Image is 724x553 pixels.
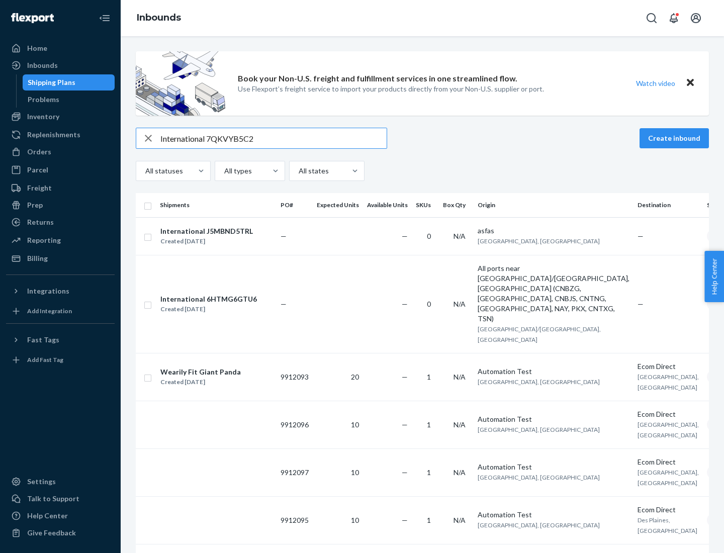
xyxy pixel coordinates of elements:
span: Des Plaines, [GEOGRAPHIC_DATA] [638,516,697,534]
div: Ecom Direct [638,409,699,419]
td: 9912097 [277,448,313,496]
th: PO# [277,193,313,217]
span: [GEOGRAPHIC_DATA], [GEOGRAPHIC_DATA] [638,421,699,439]
span: [GEOGRAPHIC_DATA], [GEOGRAPHIC_DATA] [638,469,699,487]
span: 1 [427,420,431,429]
button: Fast Tags [6,332,115,348]
span: [GEOGRAPHIC_DATA], [GEOGRAPHIC_DATA] [478,474,600,481]
span: 1 [427,516,431,524]
a: Home [6,40,115,56]
button: Close [684,76,697,90]
a: Inbounds [137,12,181,23]
th: Shipments [156,193,277,217]
div: Add Fast Tag [27,355,63,364]
span: — [281,300,287,308]
div: asfas [478,226,629,236]
div: Ecom Direct [638,457,699,467]
button: Watch video [629,76,682,90]
span: — [402,300,408,308]
span: 10 [351,516,359,524]
div: Problems [28,95,59,105]
a: Help Center [6,508,115,524]
td: 9912096 [277,401,313,448]
a: Prep [6,197,115,213]
div: Created [DATE] [160,304,257,314]
span: 10 [351,468,359,477]
button: Open Search Box [642,8,662,28]
div: Automation Test [478,366,629,377]
div: Automation Test [478,414,629,424]
th: Expected Units [313,193,363,217]
div: Automation Test [478,510,629,520]
a: Reporting [6,232,115,248]
a: Talk to Support [6,491,115,507]
a: Freight [6,180,115,196]
img: Flexport logo [11,13,54,23]
div: Ecom Direct [638,505,699,515]
th: Origin [474,193,633,217]
a: Shipping Plans [23,74,115,90]
div: Add Integration [27,307,72,315]
a: Orders [6,144,115,160]
div: Integrations [27,286,69,296]
a: Returns [6,214,115,230]
span: — [638,232,644,240]
th: Available Units [363,193,412,217]
button: Open account menu [686,8,706,28]
div: Give Feedback [27,528,76,538]
span: 0 [427,232,431,240]
ol: breadcrumbs [129,4,189,33]
div: Parcel [27,165,48,175]
div: Created [DATE] [160,236,253,246]
button: Integrations [6,283,115,299]
div: Inventory [27,112,59,122]
span: [GEOGRAPHIC_DATA], [GEOGRAPHIC_DATA] [638,373,699,391]
a: Settings [6,474,115,490]
button: Help Center [704,251,724,302]
div: Reporting [27,235,61,245]
span: N/A [454,300,466,308]
span: N/A [454,468,466,477]
span: — [402,420,408,429]
div: Help Center [27,511,68,521]
span: — [281,232,287,240]
div: Created [DATE] [160,377,241,387]
span: [GEOGRAPHIC_DATA], [GEOGRAPHIC_DATA] [478,237,600,245]
th: Box Qty [439,193,474,217]
span: — [638,300,644,308]
div: Orders [27,147,51,157]
div: Shipping Plans [28,77,75,87]
div: Fast Tags [27,335,59,345]
span: 0 [427,300,431,308]
button: Open notifications [664,8,684,28]
div: Ecom Direct [638,361,699,372]
div: Home [27,43,47,53]
a: Inventory [6,109,115,125]
span: N/A [454,420,466,429]
td: 9912093 [277,353,313,401]
div: Inbounds [27,60,58,70]
th: Destination [633,193,703,217]
span: [GEOGRAPHIC_DATA], [GEOGRAPHIC_DATA] [478,426,600,433]
a: Add Integration [6,303,115,319]
a: Problems [23,91,115,108]
td: 9912095 [277,496,313,544]
div: Freight [27,183,52,193]
span: [GEOGRAPHIC_DATA], [GEOGRAPHIC_DATA] [478,521,600,529]
div: Replenishments [27,130,80,140]
p: Book your Non-U.S. freight and fulfillment services in one streamlined flow. [238,73,517,84]
div: Prep [27,200,43,210]
span: — [402,516,408,524]
span: 1 [427,373,431,381]
span: N/A [454,373,466,381]
th: SKUs [412,193,439,217]
div: International 6HTMG6GTU6 [160,294,257,304]
div: Talk to Support [27,494,79,504]
span: [GEOGRAPHIC_DATA], [GEOGRAPHIC_DATA] [478,378,600,386]
span: [GEOGRAPHIC_DATA]/[GEOGRAPHIC_DATA], [GEOGRAPHIC_DATA] [478,325,601,343]
input: All states [298,166,299,176]
input: All statuses [144,166,145,176]
div: All ports near [GEOGRAPHIC_DATA]/[GEOGRAPHIC_DATA], [GEOGRAPHIC_DATA] (CNBZG, [GEOGRAPHIC_DATA], ... [478,263,629,324]
button: Give Feedback [6,525,115,541]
